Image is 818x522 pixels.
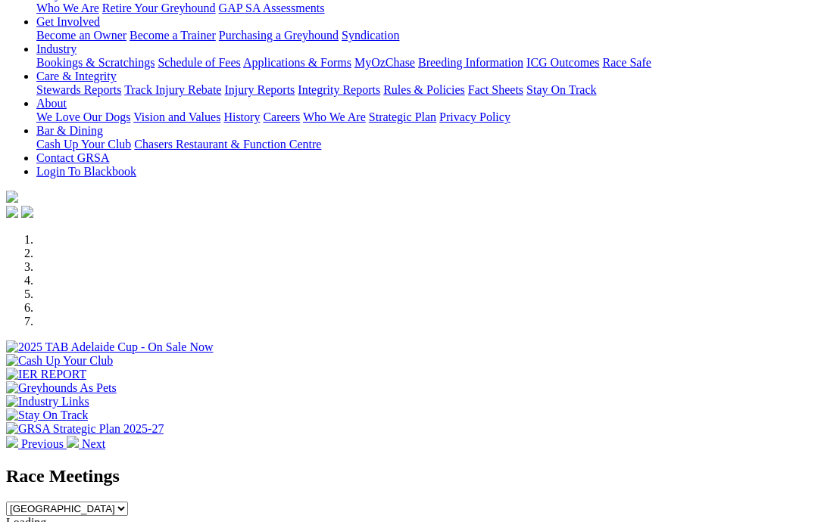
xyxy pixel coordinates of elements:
[36,15,100,28] a: Get Involved
[6,206,18,218] img: facebook.svg
[6,436,18,448] img: chevron-left-pager-white.svg
[526,83,596,96] a: Stay On Track
[36,56,155,69] a: Bookings & Scratchings
[36,29,126,42] a: Become an Owner
[342,29,399,42] a: Syndication
[21,437,64,450] span: Previous
[6,354,113,368] img: Cash Up Your Club
[6,381,117,395] img: Greyhounds As Pets
[526,56,599,69] a: ICG Outcomes
[21,206,33,218] img: twitter.svg
[36,2,99,14] a: Who We Are
[602,56,651,69] a: Race Safe
[6,466,812,486] h2: Race Meetings
[243,56,351,69] a: Applications & Forms
[298,83,380,96] a: Integrity Reports
[6,437,67,450] a: Previous
[36,70,117,82] a: Care & Integrity
[36,97,67,110] a: About
[102,2,216,14] a: Retire Your Greyhound
[36,56,812,70] div: Industry
[124,83,221,96] a: Track Injury Rebate
[36,42,76,55] a: Industry
[6,191,18,203] img: logo-grsa-white.png
[36,110,130,123] a: We Love Our Dogs
[6,340,214,354] img: 2025 TAB Adelaide Cup - On Sale Now
[6,409,88,422] img: Stay On Track
[67,436,79,448] img: chevron-right-pager-white.svg
[468,83,523,96] a: Fact Sheets
[134,138,321,151] a: Chasers Restaurant & Function Centre
[418,56,523,69] a: Breeding Information
[67,437,105,450] a: Next
[223,110,260,123] a: History
[263,110,300,123] a: Careers
[36,29,812,42] div: Get Involved
[36,138,812,151] div: Bar & Dining
[36,110,812,124] div: About
[36,124,103,137] a: Bar & Dining
[158,56,240,69] a: Schedule of Fees
[133,110,220,123] a: Vision and Values
[130,29,216,42] a: Become a Trainer
[36,165,136,178] a: Login To Blackbook
[36,2,812,15] div: Greyhounds as Pets
[6,368,86,381] img: IER REPORT
[6,422,164,436] img: GRSA Strategic Plan 2025-27
[36,138,131,151] a: Cash Up Your Club
[369,110,436,123] a: Strategic Plan
[6,395,89,409] img: Industry Links
[224,83,295,96] a: Injury Reports
[383,83,465,96] a: Rules & Policies
[36,83,121,96] a: Stewards Reports
[219,2,325,14] a: GAP SA Assessments
[36,83,812,97] div: Care & Integrity
[354,56,415,69] a: MyOzChase
[36,151,109,164] a: Contact GRSA
[439,110,510,123] a: Privacy Policy
[219,29,339,42] a: Purchasing a Greyhound
[82,437,105,450] span: Next
[303,110,366,123] a: Who We Are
